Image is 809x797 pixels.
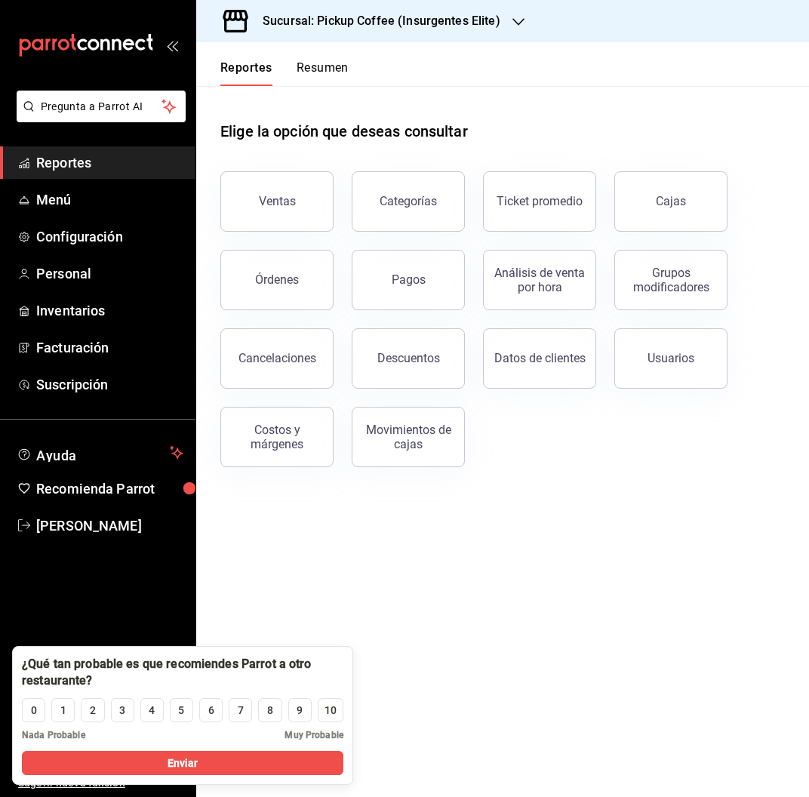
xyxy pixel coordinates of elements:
[220,171,334,232] button: Ventas
[36,263,183,284] span: Personal
[352,171,465,232] button: Categorías
[297,60,349,86] button: Resumen
[90,703,96,719] div: 2
[36,152,183,173] span: Reportes
[36,479,183,499] span: Recomienda Parrot
[36,337,183,358] span: Facturación
[22,728,85,742] span: Nada Probable
[648,351,694,365] div: Usuarios
[251,12,500,30] h3: Sucursal: Pickup Coffee (Insurgentes Elite)
[140,698,164,722] button: 4
[22,698,45,722] button: 0
[178,703,184,719] div: 5
[199,698,223,722] button: 6
[41,99,162,115] span: Pregunta a Parrot AI
[220,250,334,310] button: Órdenes
[493,266,586,294] div: Análisis de venta por hora
[614,171,727,232] a: Cajas
[377,351,440,365] div: Descuentos
[483,250,596,310] button: Análisis de venta por hora
[170,698,193,722] button: 5
[220,407,334,467] button: Costos y márgenes
[656,192,687,211] div: Cajas
[494,351,586,365] div: Datos de clientes
[483,171,596,232] button: Ticket promedio
[220,60,272,86] button: Reportes
[36,189,183,210] span: Menú
[392,272,426,287] div: Pagos
[36,226,183,247] span: Configuración
[624,266,718,294] div: Grupos modificadores
[483,328,596,389] button: Datos de clientes
[111,698,134,722] button: 3
[255,272,299,287] div: Órdenes
[318,698,343,722] button: 10
[22,751,343,775] button: Enviar
[17,91,186,122] button: Pregunta a Parrot AI
[168,755,198,771] span: Enviar
[51,698,75,722] button: 1
[380,194,437,208] div: Categorías
[229,698,252,722] button: 7
[238,703,244,719] div: 7
[220,328,334,389] button: Cancelaciones
[614,328,727,389] button: Usuarios
[149,703,155,719] div: 4
[36,300,183,321] span: Inventarios
[288,698,312,722] button: 9
[259,194,296,208] div: Ventas
[297,703,303,719] div: 9
[36,515,183,536] span: [PERSON_NAME]
[60,703,66,719] div: 1
[258,698,281,722] button: 8
[166,39,178,51] button: open_drawer_menu
[361,423,455,451] div: Movimientos de cajas
[497,194,583,208] div: Ticket promedio
[81,698,104,722] button: 2
[31,703,37,719] div: 0
[352,250,465,310] button: Pagos
[352,328,465,389] button: Descuentos
[238,351,316,365] div: Cancelaciones
[11,109,186,125] a: Pregunta a Parrot AI
[267,703,273,719] div: 8
[220,120,468,143] h1: Elige la opción que deseas consultar
[208,703,214,719] div: 6
[220,60,349,86] div: navigation tabs
[285,728,343,742] span: Muy Probable
[36,444,164,462] span: Ayuda
[36,374,183,395] span: Suscripción
[352,407,465,467] button: Movimientos de cajas
[230,423,324,451] div: Costos y márgenes
[325,703,337,719] div: 10
[22,656,343,689] div: ¿Qué tan probable es que recomiendes Parrot a otro restaurante?
[119,703,125,719] div: 3
[614,250,727,310] button: Grupos modificadores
